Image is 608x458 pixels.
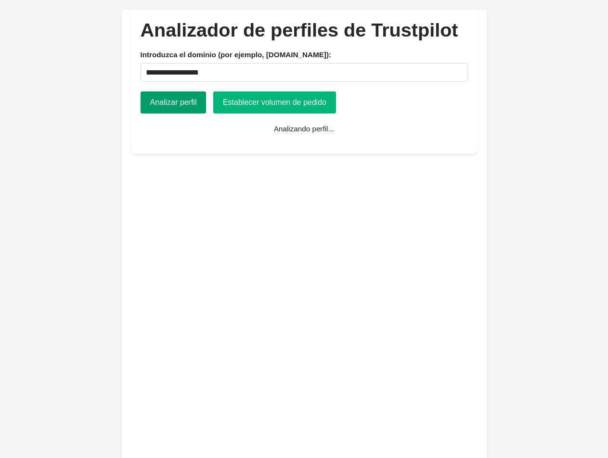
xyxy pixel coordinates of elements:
font: Establecer volumen de pedido [223,98,326,106]
font: Analizador de perfiles de Trustpilot [141,19,458,40]
font: Analizar perfil [150,98,197,106]
button: Establecer volumen de pedido [213,91,336,114]
font: Analizando perfil... [274,125,334,133]
font: Introduzca el dominio (por ejemplo, [DOMAIN_NAME]): [141,51,332,59]
button: Analizar perfil [141,91,207,114]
